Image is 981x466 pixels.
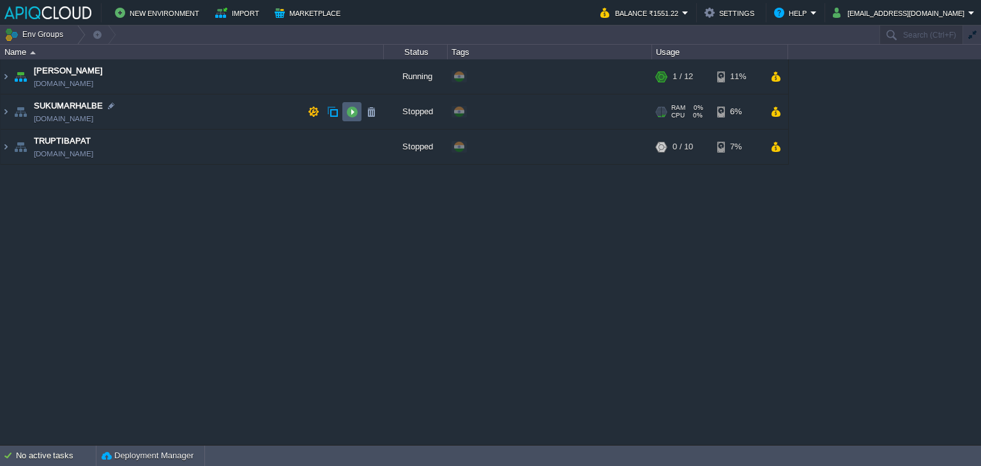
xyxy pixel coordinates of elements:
[653,45,787,59] div: Usage
[1,130,11,164] img: AMDAwAAAACH5BAEAAAAALAAAAAABAAEAAAICRAEAOw==
[4,6,91,19] img: APIQCloud
[673,59,693,94] div: 1 / 12
[1,45,383,59] div: Name
[717,94,759,129] div: 6%
[384,130,448,164] div: Stopped
[102,449,194,462] button: Deployment Manager
[1,59,11,94] img: AMDAwAAAACH5BAEAAAAALAAAAAABAAEAAAICRAEAOw==
[215,5,263,20] button: Import
[1,94,11,129] img: AMDAwAAAACH5BAEAAAAALAAAAAABAAEAAAICRAEAOw==
[4,26,68,43] button: Env Groups
[704,5,758,20] button: Settings
[34,100,103,112] a: SUKUMARHALBE
[671,112,685,119] span: CPU
[16,446,96,466] div: No active tasks
[34,77,93,90] a: [DOMAIN_NAME]
[34,64,103,77] a: [PERSON_NAME]
[11,130,29,164] img: AMDAwAAAACH5BAEAAAAALAAAAAABAAEAAAICRAEAOw==
[34,112,93,125] a: [DOMAIN_NAME]
[690,112,703,119] span: 0%
[11,59,29,94] img: AMDAwAAAACH5BAEAAAAALAAAAAABAAEAAAICRAEAOw==
[833,5,968,20] button: [EMAIL_ADDRESS][DOMAIN_NAME]
[448,45,651,59] div: Tags
[384,45,447,59] div: Status
[11,94,29,129] img: AMDAwAAAACH5BAEAAAAALAAAAAABAAEAAAICRAEAOw==
[671,104,685,112] span: RAM
[30,51,36,54] img: AMDAwAAAACH5BAEAAAAALAAAAAABAAEAAAICRAEAOw==
[717,130,759,164] div: 7%
[774,5,810,20] button: Help
[600,5,682,20] button: Balance ₹1551.22
[34,147,93,160] a: [DOMAIN_NAME]
[673,130,693,164] div: 0 / 10
[384,59,448,94] div: Running
[690,104,703,112] span: 0%
[384,94,448,129] div: Stopped
[34,135,91,147] a: TRUPTIBAPAT
[275,5,344,20] button: Marketplace
[717,59,759,94] div: 11%
[115,5,203,20] button: New Environment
